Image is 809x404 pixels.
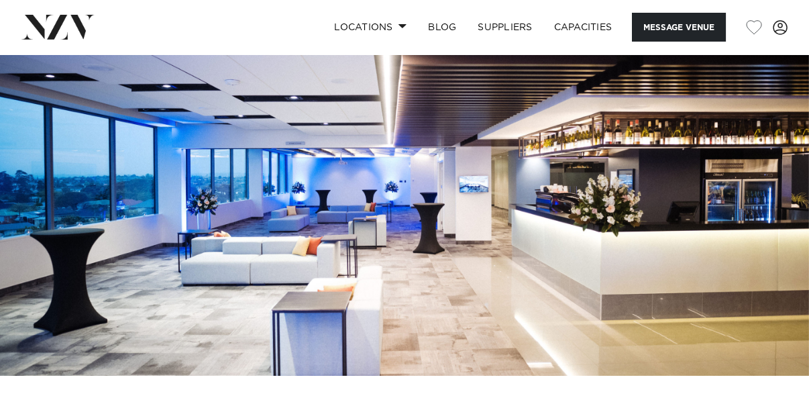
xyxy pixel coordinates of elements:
[632,13,726,42] button: Message Venue
[467,13,543,42] a: SUPPLIERS
[21,15,95,39] img: nzv-logo.png
[417,13,467,42] a: BLOG
[323,13,417,42] a: Locations
[543,13,623,42] a: Capacities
